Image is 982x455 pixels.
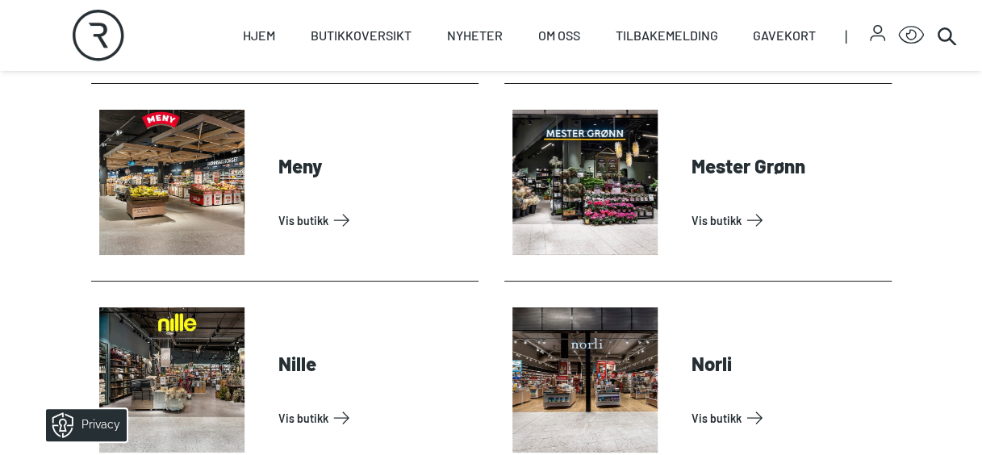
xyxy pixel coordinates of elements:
a: Vis Butikk: Meny [278,207,472,233]
a: Vis Butikk: Norli [692,405,885,431]
a: Vis Butikk: Nille [278,405,472,431]
button: Open Accessibility Menu [898,23,924,48]
iframe: Manage Preferences [16,403,148,447]
a: Vis Butikk: Mester Grønn [692,207,885,233]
